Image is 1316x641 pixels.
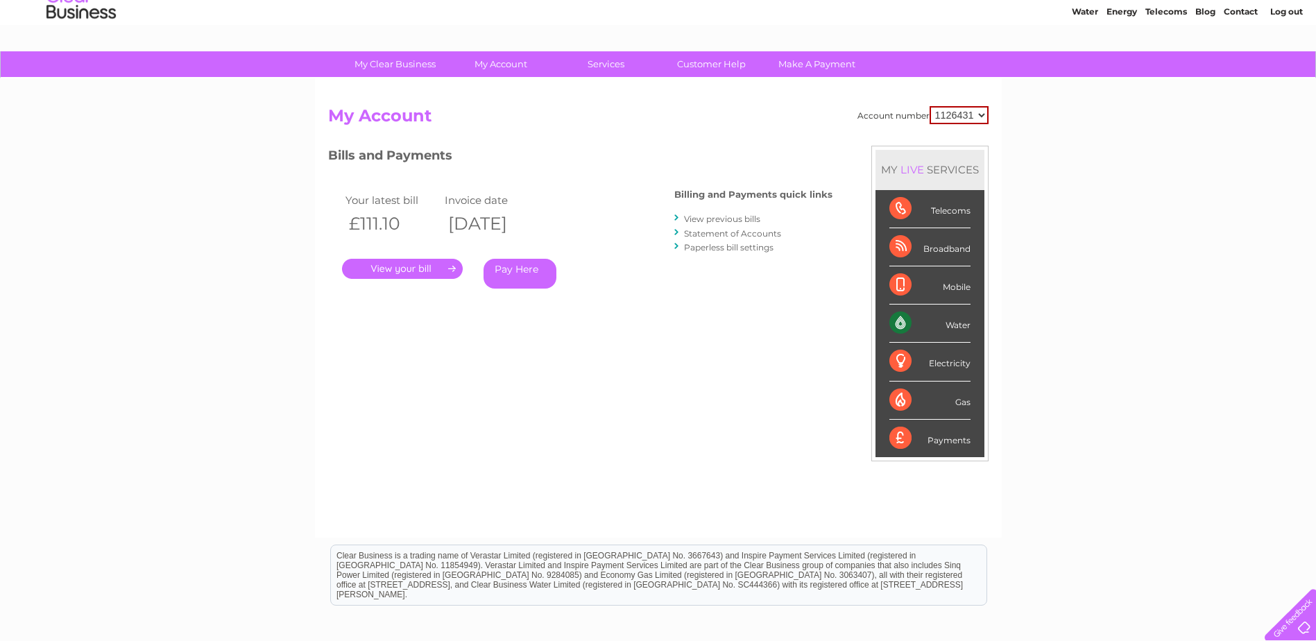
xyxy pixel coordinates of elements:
[760,51,874,77] a: Make A Payment
[441,210,541,238] th: [DATE]
[684,214,760,224] a: View previous bills
[654,51,769,77] a: Customer Help
[46,36,117,78] img: logo.png
[338,51,452,77] a: My Clear Business
[1054,7,1150,24] a: 0333 014 3131
[889,190,971,228] div: Telecoms
[889,228,971,266] div: Broadband
[328,106,989,133] h2: My Account
[1195,59,1215,69] a: Blog
[1224,59,1258,69] a: Contact
[342,210,442,238] th: £111.10
[684,242,774,253] a: Paperless bill settings
[889,343,971,381] div: Electricity
[857,106,989,124] div: Account number
[441,191,541,210] td: Invoice date
[443,51,558,77] a: My Account
[1106,59,1137,69] a: Energy
[484,259,556,289] a: Pay Here
[342,259,463,279] a: .
[889,420,971,457] div: Payments
[549,51,663,77] a: Services
[342,191,442,210] td: Your latest bill
[898,163,927,176] div: LIVE
[889,266,971,305] div: Mobile
[331,8,986,67] div: Clear Business is a trading name of Verastar Limited (registered in [GEOGRAPHIC_DATA] No. 3667643...
[1145,59,1187,69] a: Telecoms
[1270,59,1303,69] a: Log out
[889,382,971,420] div: Gas
[889,305,971,343] div: Water
[684,228,781,239] a: Statement of Accounts
[1072,59,1098,69] a: Water
[674,189,832,200] h4: Billing and Payments quick links
[875,150,984,189] div: MY SERVICES
[328,146,832,170] h3: Bills and Payments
